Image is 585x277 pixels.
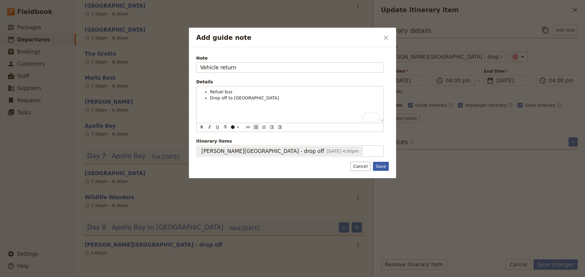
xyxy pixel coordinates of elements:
[196,62,384,73] input: Note
[196,55,384,61] span: Note
[253,124,259,130] button: Bulleted list
[196,79,384,85] div: Details
[214,124,221,130] button: Format underline
[197,86,383,122] div: To enrich screen reader interactions, please activate Accessibility in Grammarly extension settings
[350,162,370,171] button: Cancel
[261,124,267,130] button: Numbered list
[245,124,251,130] button: Insert link
[196,138,384,144] span: Itinerary items
[222,124,229,130] button: Format strikethrough
[373,162,389,171] button: Save
[268,124,275,130] button: Increase indent
[198,124,205,130] button: Format bold
[201,147,324,155] span: [PERSON_NAME][GEOGRAPHIC_DATA] - drop off
[230,125,243,130] div: ​
[210,95,279,100] span: Drop off to [GEOGRAPHIC_DATA]
[210,89,232,94] span: Refuel bus
[206,124,213,130] button: Format italic
[229,124,242,130] button: ​
[381,33,391,43] button: Close dialog
[276,124,283,130] button: Decrease indent
[327,149,359,154] span: [DATE] 4:00pm
[196,33,380,42] h2: Add guide note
